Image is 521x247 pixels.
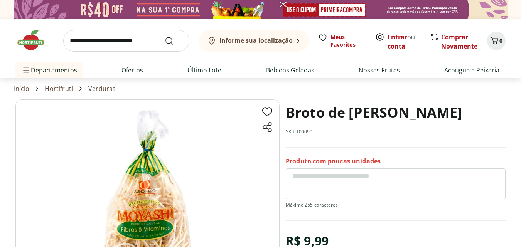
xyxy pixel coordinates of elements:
[330,33,366,49] span: Meus Favoritos
[487,32,506,50] button: Carrinho
[219,36,293,45] b: Informe sua localização
[15,29,54,52] img: Hortifruti
[359,66,400,75] a: Nossas Frutas
[88,85,116,92] a: Verduras
[444,66,499,75] a: Açougue e Peixaria
[45,85,73,92] a: Hortifruti
[22,61,31,79] button: Menu
[266,66,314,75] a: Bebidas Geladas
[388,32,422,51] span: ou
[318,33,366,49] a: Meus Favoritos
[499,37,502,44] span: 0
[187,66,221,75] a: Último Lote
[165,36,183,45] button: Submit Search
[388,33,430,50] a: Criar conta
[441,33,477,50] a: Comprar Novamente
[63,30,189,52] input: search
[121,66,143,75] a: Ofertas
[286,99,462,126] h1: Broto de [PERSON_NAME]
[388,33,407,41] a: Entrar
[14,85,30,92] a: Início
[286,157,381,165] p: Produto com poucas unidades
[22,61,77,79] span: Departamentos
[199,30,309,52] button: Informe sua localização
[286,129,313,135] p: SKU: 100090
